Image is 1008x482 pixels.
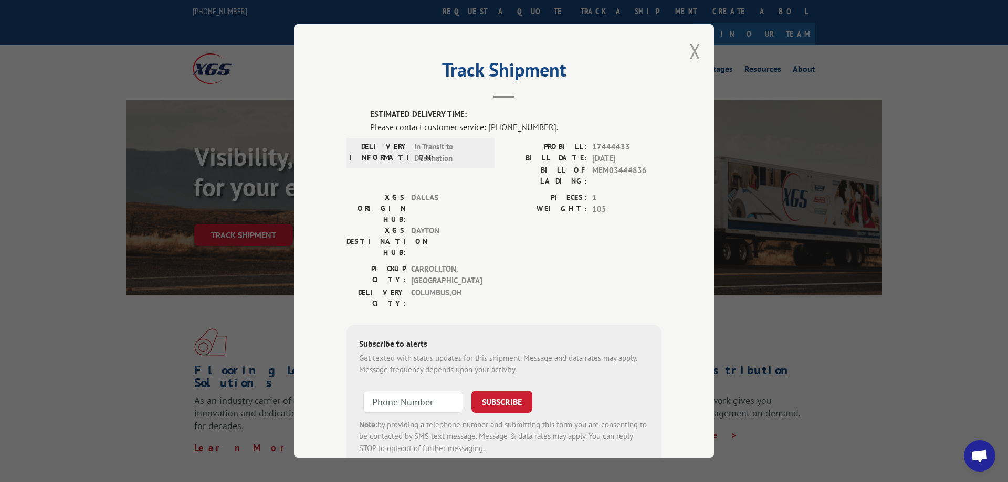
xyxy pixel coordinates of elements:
div: Subscribe to alerts [359,337,649,352]
input: Phone Number [363,391,463,413]
label: PICKUP CITY: [346,263,406,287]
div: Open chat [964,440,995,472]
span: DAYTON [411,225,482,258]
button: Close modal [689,37,701,65]
span: 17444433 [592,141,661,153]
label: DELIVERY INFORMATION: [350,141,409,165]
span: 105 [592,203,661,216]
label: PIECES: [504,192,587,204]
label: BILL DATE: [504,153,587,165]
label: BILL OF LADING: [504,165,587,187]
label: XGS DESTINATION HUB: [346,225,406,258]
span: COLUMBUS , OH [411,287,482,309]
div: by providing a telephone number and submitting this form you are consenting to be contacted by SM... [359,419,649,455]
span: CARROLLTON , [GEOGRAPHIC_DATA] [411,263,482,287]
label: PROBILL: [504,141,587,153]
label: XGS ORIGIN HUB: [346,192,406,225]
span: DALLAS [411,192,482,225]
button: SUBSCRIBE [471,391,532,413]
div: Get texted with status updates for this shipment. Message and data rates may apply. Message frequ... [359,352,649,376]
label: ESTIMATED DELIVERY TIME: [370,109,661,121]
span: 1 [592,192,661,204]
h2: Track Shipment [346,62,661,82]
span: MEM03444836 [592,165,661,187]
span: [DATE] [592,153,661,165]
strong: Note: [359,420,377,430]
label: WEIGHT: [504,203,587,216]
label: DELIVERY CITY: [346,287,406,309]
span: In Transit to Destination [414,141,485,165]
div: Please contact customer service: [PHONE_NUMBER]. [370,121,661,133]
